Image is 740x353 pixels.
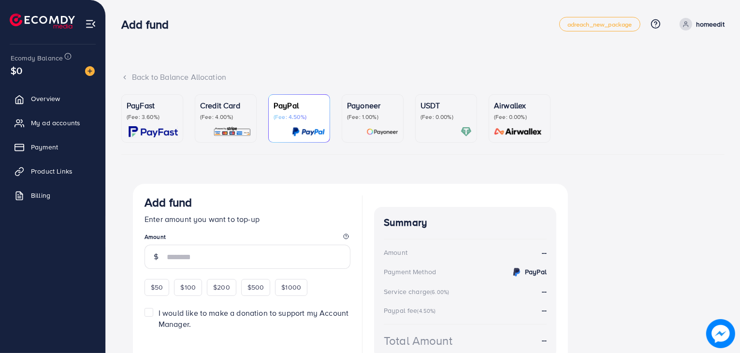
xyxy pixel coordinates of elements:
p: Credit Card [200,100,251,111]
p: Airwallex [494,100,545,111]
div: Service charge [384,287,452,296]
span: adreach_new_package [567,21,632,28]
small: (6.00%) [430,288,449,296]
img: card [461,126,472,137]
div: Amount [384,248,407,257]
img: credit [511,266,522,278]
a: homeedit [676,18,725,30]
h4: Summary [384,217,547,229]
img: menu [85,18,96,29]
span: Product Links [31,166,73,176]
p: USDT [421,100,472,111]
p: (Fee: 4.50%) [274,113,325,121]
span: Ecomdy Balance [11,53,63,63]
p: (Fee: 3.60%) [127,113,178,121]
div: Back to Balance Allocation [121,72,725,83]
p: Enter amount you want to top-up [145,213,350,225]
strong: -- [542,286,547,296]
p: (Fee: 0.00%) [421,113,472,121]
span: $500 [247,282,264,292]
div: Paypal fee [384,306,439,315]
span: $100 [180,282,196,292]
a: My ad accounts [7,113,98,132]
span: My ad accounts [31,118,80,128]
small: (4.50%) [418,307,436,315]
p: homeedit [696,18,725,30]
legend: Amount [145,233,350,245]
span: $1000 [281,282,301,292]
h3: Add fund [145,195,192,209]
h3: Add fund [121,17,176,31]
p: PayPal [274,100,325,111]
a: Product Links [7,162,98,181]
img: card [292,126,325,137]
img: card [366,126,398,137]
span: I would like to make a donation to support my Account Manager. [159,308,348,329]
img: card [213,126,251,137]
span: $50 [151,282,163,292]
a: Payment [7,137,98,157]
a: Billing [7,186,98,205]
a: adreach_new_package [559,17,640,31]
a: Overview [7,89,98,108]
strong: -- [542,247,547,258]
img: image [85,66,95,76]
span: Billing [31,191,50,200]
img: card [491,126,545,137]
p: (Fee: 1.00%) [347,113,398,121]
img: image [706,319,735,348]
strong: -- [542,305,547,315]
img: card [129,126,178,137]
div: Total Amount [384,332,452,349]
p: (Fee: 0.00%) [494,113,545,121]
span: Overview [31,94,60,103]
img: logo [10,14,75,29]
div: Payment Method [384,267,436,277]
strong: -- [542,335,547,346]
strong: PayPal [525,267,547,277]
span: Payment [31,142,58,152]
p: PayFast [127,100,178,111]
p: Payoneer [347,100,398,111]
span: $200 [213,282,230,292]
span: $0 [11,63,22,77]
p: (Fee: 4.00%) [200,113,251,121]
